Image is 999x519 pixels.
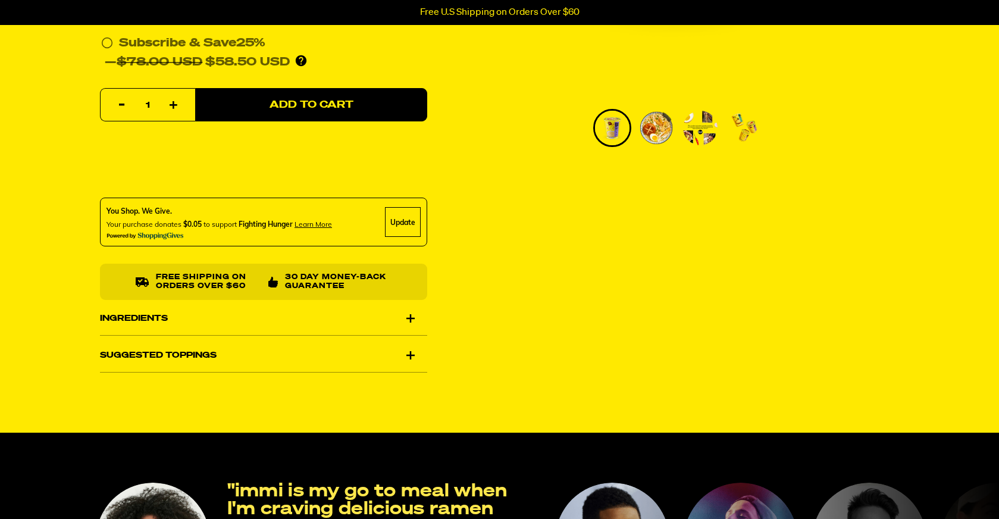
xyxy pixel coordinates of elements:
[236,37,265,49] span: 25%
[725,109,763,147] li: Go to slide 4
[475,109,875,147] div: PDP main carousel thumbnails
[107,233,184,240] img: Powered By ShoppingGives
[107,220,181,229] span: Your purchase donates
[385,208,421,237] div: Update Cause Button
[681,109,719,147] li: Go to slide 3
[117,57,202,68] del: $78.00 USD
[107,207,332,217] div: You Shop. We Give.
[6,464,126,513] iframe: Marketing Popup
[295,220,332,229] span: Learn more about donating
[239,220,293,229] span: Fighting Hunger
[420,7,580,18] p: Free U.S Shipping on Orders Over $60
[595,111,630,145] img: Roasted "Pork" Tonkotsu Cup Ramen
[155,274,258,291] p: Free shipping on orders over $60
[119,34,265,53] div: Subscribe & Save
[203,220,237,229] span: to support
[683,111,718,145] img: Roasted "Pork" Tonkotsu Cup Ramen
[108,89,188,123] input: quantity
[639,111,674,145] img: Roasted "Pork" Tonkotsu Cup Ramen
[117,57,290,68] span: $58.50 USD
[105,53,290,72] div: —
[100,339,427,372] div: Suggested Toppings
[100,302,427,335] div: Ingredients
[593,109,631,147] li: Go to slide 1
[637,109,675,147] li: Go to slide 2
[285,274,392,291] p: 30 Day Money-Back Guarantee
[183,220,202,229] span: $0.05
[269,100,353,110] span: Add to Cart
[727,111,762,145] img: Roasted "Pork" Tonkotsu Cup Ramen
[195,89,427,122] button: Add to Cart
